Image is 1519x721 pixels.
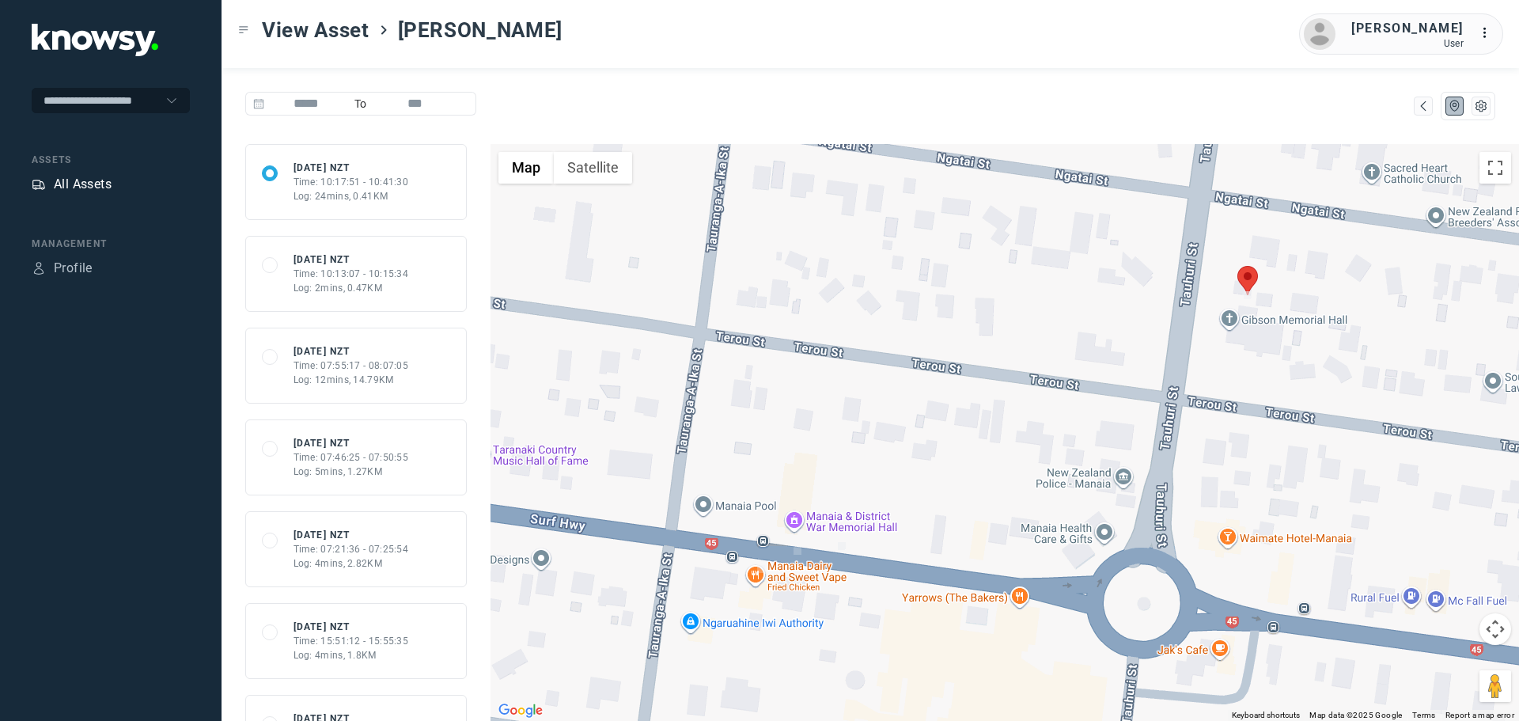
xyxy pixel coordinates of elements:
[1416,99,1430,113] div: Map
[262,16,369,44] span: View Asset
[1474,99,1488,113] div: List
[294,175,409,189] div: Time: 10:17:51 - 10:41:30
[1232,710,1300,721] button: Keyboard shortcuts
[1304,18,1335,50] img: avatar.png
[294,528,409,542] div: [DATE] NZT
[294,189,409,203] div: Log: 24mins, 0.41KM
[1479,152,1511,184] button: Toggle fullscreen view
[1448,99,1462,113] div: Map
[294,344,409,359] div: [DATE] NZT
[294,252,409,267] div: [DATE] NZT
[294,450,409,465] div: Time: 07:46:25 - 07:50:55
[32,153,190,167] div: Assets
[554,152,632,184] button: Show satellite imagery
[294,556,409,571] div: Log: 4mins, 2.82KM
[1309,711,1402,719] span: Map data ©2025 Google
[32,237,190,251] div: Management
[1479,24,1498,43] div: :
[1445,711,1514,719] a: Report a map error
[294,267,409,281] div: Time: 10:13:07 - 10:15:34
[54,175,112,194] div: All Assets
[494,700,547,721] img: Google
[32,24,158,56] img: Application Logo
[1351,19,1464,38] div: [PERSON_NAME]
[1479,613,1511,645] button: Map camera controls
[1351,38,1464,49] div: User
[32,175,112,194] a: AssetsAll Assets
[32,177,46,192] div: Assets
[294,542,409,556] div: Time: 07:21:36 - 07:25:54
[54,259,93,278] div: Profile
[348,92,373,116] span: To
[32,261,46,275] div: Profile
[294,648,409,662] div: Log: 4mins, 1.8KM
[294,465,409,479] div: Log: 5mins, 1.27KM
[498,152,554,184] button: Show street map
[1412,711,1436,719] a: Terms (opens in new tab)
[294,373,409,387] div: Log: 12mins, 14.79KM
[294,634,409,648] div: Time: 15:51:12 - 15:55:35
[294,161,409,175] div: [DATE] NZT
[294,281,409,295] div: Log: 2mins, 0.47KM
[294,436,409,450] div: [DATE] NZT
[398,16,563,44] span: [PERSON_NAME]
[32,259,93,278] a: ProfileProfile
[1479,24,1498,45] div: :
[294,359,409,373] div: Time: 07:55:17 - 08:07:05
[494,700,547,721] a: Open this area in Google Maps (opens a new window)
[1480,27,1496,39] tspan: ...
[1479,670,1511,702] button: Drag Pegman onto the map to open Street View
[377,24,390,36] div: >
[294,620,409,634] div: [DATE] NZT
[238,25,249,36] div: Toggle Menu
